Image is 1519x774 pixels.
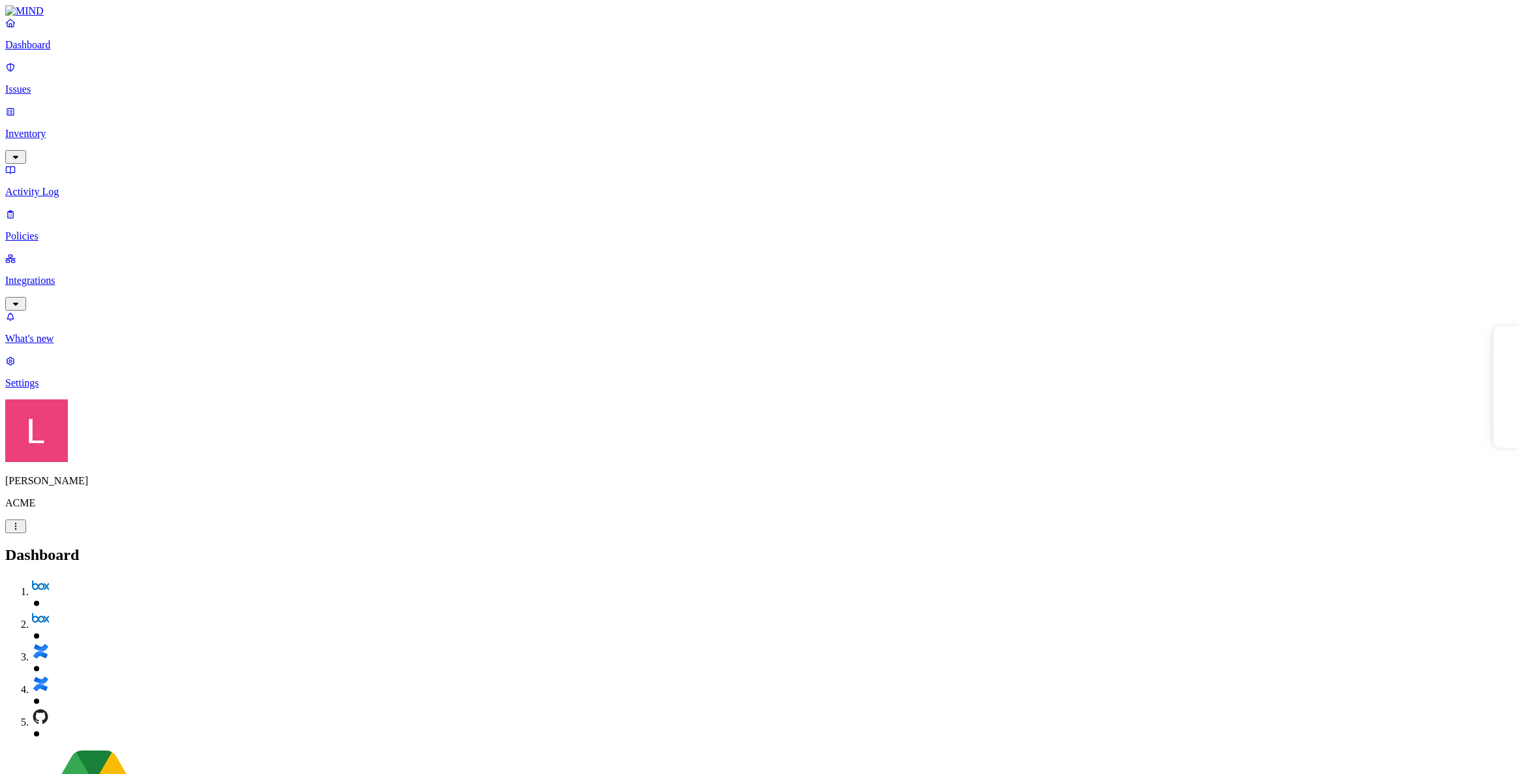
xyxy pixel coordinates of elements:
[5,311,1514,345] a: What's new
[5,333,1514,345] p: What's new
[31,707,50,726] img: svg%3e
[31,610,50,628] img: svg%3e
[5,208,1514,242] a: Policies
[5,546,1514,564] h2: Dashboard
[5,106,1514,162] a: Inventory
[5,61,1514,95] a: Issues
[5,497,1514,509] p: ACME
[5,355,1514,389] a: Settings
[5,377,1514,389] p: Settings
[5,186,1514,198] p: Activity Log
[5,84,1514,95] p: Issues
[31,577,50,595] img: svg%3e
[5,5,44,17] img: MIND
[5,275,1514,286] p: Integrations
[5,128,1514,140] p: Inventory
[31,642,50,660] img: svg%3e
[5,17,1514,51] a: Dashboard
[5,399,68,462] img: Landen Brown
[5,230,1514,242] p: Policies
[5,5,1514,17] a: MIND
[31,675,50,693] img: svg%3e
[5,253,1514,309] a: Integrations
[5,39,1514,51] p: Dashboard
[5,164,1514,198] a: Activity Log
[5,475,1514,487] p: [PERSON_NAME]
